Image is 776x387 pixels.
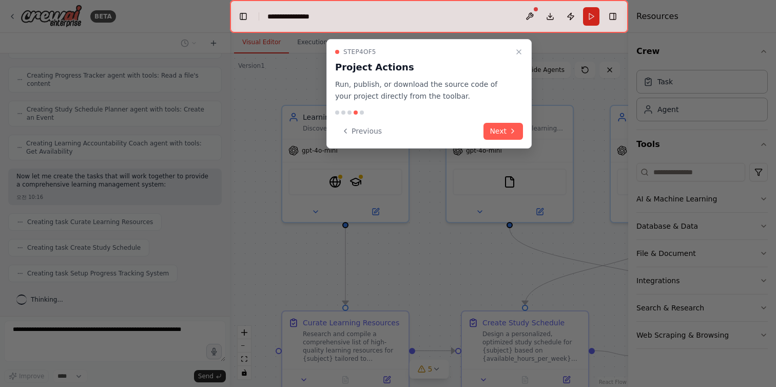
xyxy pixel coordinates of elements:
p: Run, publish, or download the source code of your project directly from the toolbar. [335,79,511,102]
button: Hide left sidebar [236,9,250,24]
button: Previous [335,123,388,140]
h3: Project Actions [335,60,511,75]
button: Next [483,123,523,140]
span: Step 4 of 5 [343,48,376,56]
button: Close walkthrough [513,46,525,58]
